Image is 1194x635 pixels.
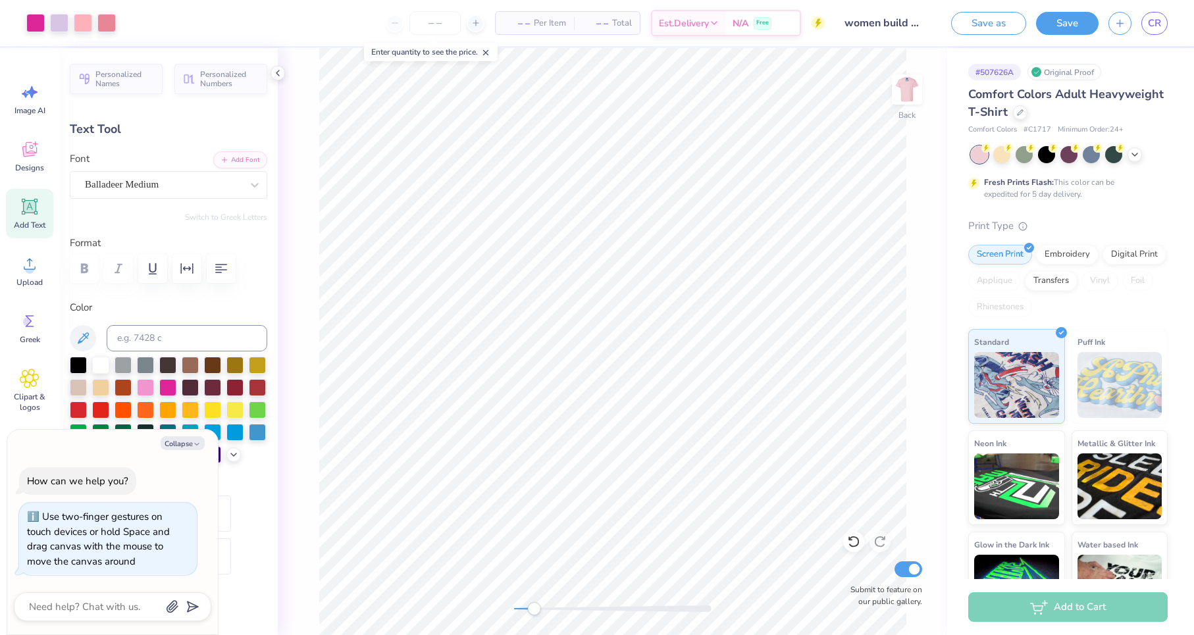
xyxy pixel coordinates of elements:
[174,64,267,94] button: Personalized Numbers
[612,16,632,30] span: Total
[974,352,1059,418] img: Standard
[1141,12,1168,35] a: CR
[898,109,916,121] div: Back
[984,177,1054,188] strong: Fresh Prints Flash:
[756,18,769,28] span: Free
[968,271,1021,291] div: Applique
[968,124,1017,136] span: Comfort Colors
[974,538,1049,551] span: Glow in the Dark Ink
[733,16,748,30] span: N/A
[14,105,45,116] span: Image AI
[70,120,267,138] div: Text Tool
[8,392,51,413] span: Clipart & logos
[974,555,1059,621] img: Glow in the Dark Ink
[1077,453,1162,519] img: Metallic & Glitter Ink
[161,436,205,450] button: Collapse
[185,212,267,222] button: Switch to Greek Letters
[974,335,1009,349] span: Standard
[1148,16,1161,31] span: CR
[659,16,709,30] span: Est. Delivery
[968,297,1032,317] div: Rhinestones
[1027,64,1101,80] div: Original Proof
[974,453,1059,519] img: Neon Ink
[1077,352,1162,418] img: Puff Ink
[1024,124,1051,136] span: # C1717
[1077,335,1105,349] span: Puff Ink
[14,220,45,230] span: Add Text
[20,334,40,345] span: Greek
[95,70,155,88] span: Personalized Names
[1077,436,1155,450] span: Metallic & Glitter Ink
[504,16,530,30] span: – –
[1025,271,1077,291] div: Transfers
[974,436,1006,450] span: Neon Ink
[70,236,267,251] label: Format
[70,151,90,166] label: Font
[968,64,1021,80] div: # 507626A
[894,76,920,103] img: Back
[968,218,1168,234] div: Print Type
[107,325,267,351] input: e.g. 7428 c
[835,10,931,36] input: Untitled Design
[1103,245,1166,265] div: Digital Print
[1077,555,1162,621] img: Water based Ink
[200,70,259,88] span: Personalized Numbers
[70,300,267,315] label: Color
[984,176,1146,200] div: This color can be expedited for 5 day delivery.
[15,163,44,173] span: Designs
[968,86,1164,120] span: Comfort Colors Adult Heavyweight T-Shirt
[843,584,922,607] label: Submit to feature on our public gallery.
[213,151,267,168] button: Add Font
[527,602,540,615] div: Accessibility label
[16,277,43,288] span: Upload
[968,245,1032,265] div: Screen Print
[1081,271,1118,291] div: Vinyl
[1058,124,1124,136] span: Minimum Order: 24 +
[27,474,128,488] div: How can we help you?
[364,43,498,61] div: Enter quantity to see the price.
[1077,538,1138,551] span: Water based Ink
[409,11,461,35] input: – –
[951,12,1026,35] button: Save as
[534,16,566,30] span: Per Item
[1036,245,1099,265] div: Embroidery
[27,510,170,568] div: Use two-finger gestures on touch devices or hold Space and drag canvas with the mouse to move the...
[582,16,608,30] span: – –
[1122,271,1153,291] div: Foil
[1036,12,1099,35] button: Save
[70,64,163,94] button: Personalized Names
